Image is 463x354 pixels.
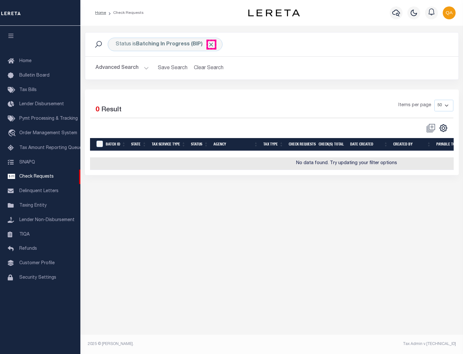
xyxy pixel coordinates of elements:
[129,138,149,151] th: State: activate to sort column ascending
[149,138,188,151] th: Tax Service Type: activate to sort column ascending
[286,138,316,151] th: Check Requests
[211,138,261,151] th: Agency: activate to sort column ascending
[248,9,300,16] img: logo-dark.svg
[19,247,37,251] span: Refunds
[19,261,55,265] span: Customer Profile
[443,6,456,19] img: svg+xml;base64,PHN2ZyB4bWxucz0iaHR0cDovL3d3dy53My5vcmcvMjAwMC9zdmciIHBvaW50ZXItZXZlbnRzPSJub25lIi...
[154,62,191,74] button: Save Search
[208,41,214,48] span: Click to Remove
[277,341,456,347] div: Tax Admin v.[TECHNICAL_ID]
[95,11,106,15] a: Home
[19,232,30,237] span: TIQA
[106,10,144,16] li: Check Requests
[108,38,222,51] div: Status is
[19,203,47,208] span: Taxing Entity
[19,160,35,164] span: SNAPQ
[191,62,226,74] button: Clear Search
[8,129,18,138] i: travel_explore
[316,138,348,151] th: Check(s) Total
[19,102,64,107] span: Lender Disbursement
[19,131,77,135] span: Order Management System
[83,341,272,347] div: 2025 © [PERSON_NAME].
[261,138,286,151] th: Tax Type: activate to sort column ascending
[398,102,431,109] span: Items per page
[95,62,149,74] button: Advanced Search
[19,73,50,78] span: Bulletin Board
[19,88,37,92] span: Tax Bills
[103,138,129,151] th: Batch Id: activate to sort column ascending
[19,146,82,150] span: Tax Amount Reporting Queue
[348,138,391,151] th: Date Created: activate to sort column ascending
[19,174,54,179] span: Check Requests
[19,59,32,63] span: Home
[19,116,78,121] span: Pymt Processing & Tracking
[391,138,434,151] th: Created By: activate to sort column ascending
[101,105,122,115] label: Result
[19,218,75,222] span: Lender Non-Disbursement
[95,107,99,113] span: 0
[136,42,214,47] b: Batching In Progress (BIP)
[19,275,56,280] span: Security Settings
[188,138,211,151] th: Status: activate to sort column ascending
[19,189,59,193] span: Delinquent Letters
